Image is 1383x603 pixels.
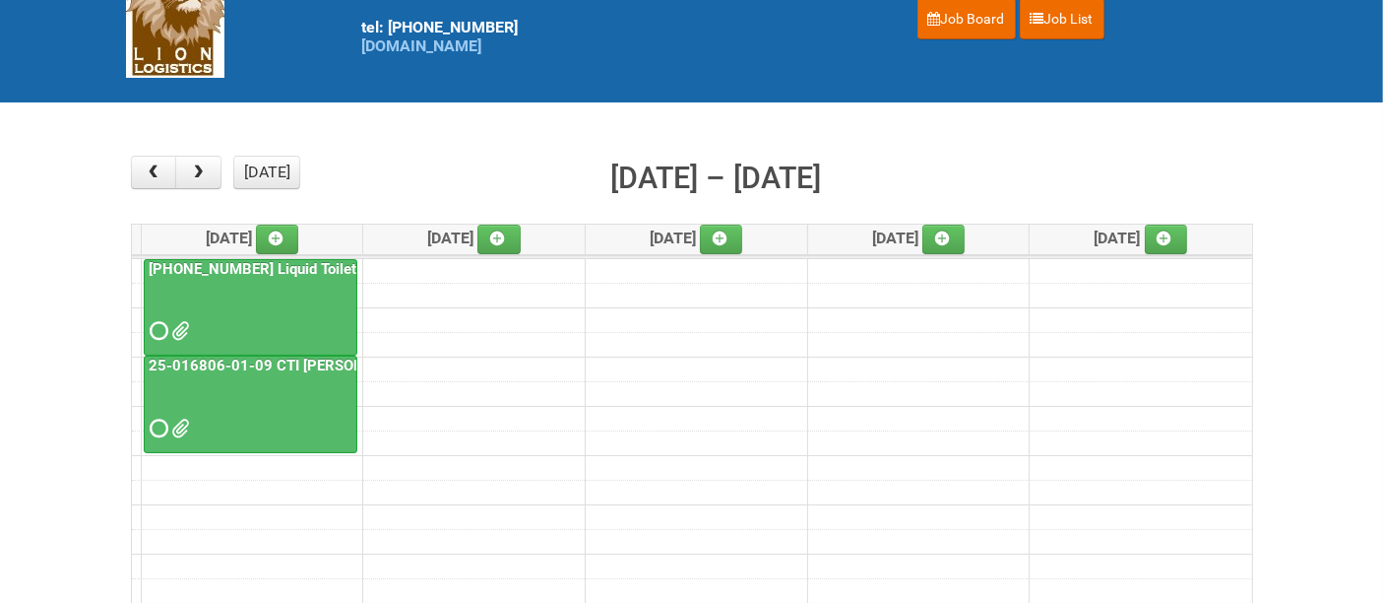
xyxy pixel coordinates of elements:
span: LPF Mailing 2 24-096164-01.xlsx Cell 1 Code P_Round 2.pdf Cell 2 Code R_Round 2.pdf [172,324,186,338]
button: [DATE] [233,156,300,189]
a: 25-016806-01-09 CTI [PERSON_NAME] Bar Superior HUT [146,357,539,374]
span: [DATE] [427,229,521,247]
span: [DATE] [206,229,299,247]
a: [DOMAIN_NAME] [362,36,482,55]
a: Add an event [256,225,299,254]
a: [PHONE_NUMBER] Liquid Toilet Bowl Cleaner - Mailing 2 [144,259,357,357]
span: Requested [151,422,164,435]
a: 25-016806-01-09 CTI [PERSON_NAME] Bar Superior HUT [144,356,357,453]
span: [DATE] [650,229,743,247]
a: Add an event [1145,225,1188,254]
a: Add an event [700,225,743,254]
span: LPF - 25-016806-01-09 CTI Dove CM Bar Superior HUT.xlsx Dove CM Usage Instructions.pdf MDN - 25-0... [172,422,186,435]
h2: [DATE] – [DATE] [610,156,821,201]
span: [DATE] [872,229,966,247]
a: [PHONE_NUMBER] Liquid Toilet Bowl Cleaner - Mailing 2 [146,260,528,278]
span: [DATE] [1095,229,1188,247]
span: Requested [151,324,164,338]
a: Add an event [477,225,521,254]
a: Add an event [922,225,966,254]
